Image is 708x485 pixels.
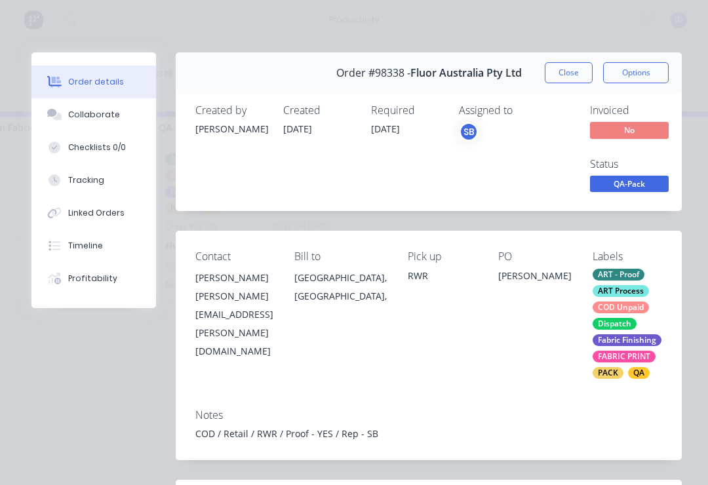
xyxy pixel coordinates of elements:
[593,250,662,263] div: Labels
[294,269,387,311] div: [GEOGRAPHIC_DATA], [GEOGRAPHIC_DATA],
[68,174,104,186] div: Tracking
[545,62,593,83] button: Close
[31,98,156,131] button: Collaborate
[294,250,387,263] div: Bill to
[593,367,623,379] div: PACK
[68,273,117,284] div: Profitability
[195,427,662,440] div: COD / Retail / RWR / Proof - YES / Rep - SB
[336,67,410,79] span: Order #98338 -
[603,62,669,83] button: Options
[68,142,126,153] div: Checklists 0/0
[31,164,156,197] button: Tracking
[294,269,387,305] div: [GEOGRAPHIC_DATA], [GEOGRAPHIC_DATA],
[283,104,355,117] div: Created
[31,229,156,262] button: Timeline
[195,287,273,360] div: [PERSON_NAME][EMAIL_ADDRESS][PERSON_NAME][DOMAIN_NAME]
[593,318,637,330] div: Dispatch
[498,269,572,287] div: [PERSON_NAME]
[68,207,125,219] div: Linked Orders
[68,240,103,252] div: Timeline
[590,104,688,117] div: Invoiced
[628,367,650,379] div: QA
[590,176,669,192] span: QA-Pack
[590,158,688,170] div: Status
[593,334,661,346] div: Fabric Finishing
[68,109,120,121] div: Collaborate
[590,122,669,138] span: No
[31,262,156,295] button: Profitability
[593,269,644,281] div: ART - Proof
[593,351,656,362] div: FABRIC PRINT
[195,409,662,421] div: Notes
[283,123,312,135] span: [DATE]
[31,131,156,164] button: Checklists 0/0
[371,104,443,117] div: Required
[195,104,267,117] div: Created by
[590,176,669,195] button: QA-Pack
[459,104,590,117] div: Assigned to
[68,76,124,88] div: Order details
[408,269,477,282] div: RWR
[195,269,273,287] div: [PERSON_NAME]
[195,269,273,360] div: [PERSON_NAME][PERSON_NAME][EMAIL_ADDRESS][PERSON_NAME][DOMAIN_NAME]
[410,67,522,79] span: Fluor Australia Pty Ltd
[498,250,572,263] div: PO
[593,285,649,297] div: ART Process
[31,197,156,229] button: Linked Orders
[31,66,156,98] button: Order details
[195,250,273,263] div: Contact
[371,123,400,135] span: [DATE]
[593,301,649,313] div: COD Unpaid
[408,250,477,263] div: Pick up
[459,122,479,142] button: SB
[195,122,267,136] div: [PERSON_NAME]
